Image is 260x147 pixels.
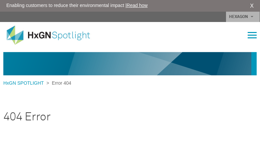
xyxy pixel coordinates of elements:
span: Enabling customers to reduce their environmental impact | [6,2,148,9]
a: HxGN SPOTLIGHT [3,80,46,86]
a: HEXAGON [226,12,260,22]
a: X [250,2,254,10]
h1: 404 Error [3,106,253,128]
div: > [3,80,71,87]
img: HxGN Spotlight [7,26,100,45]
span: Error 404 [49,80,71,86]
a: Read how [127,3,148,8]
